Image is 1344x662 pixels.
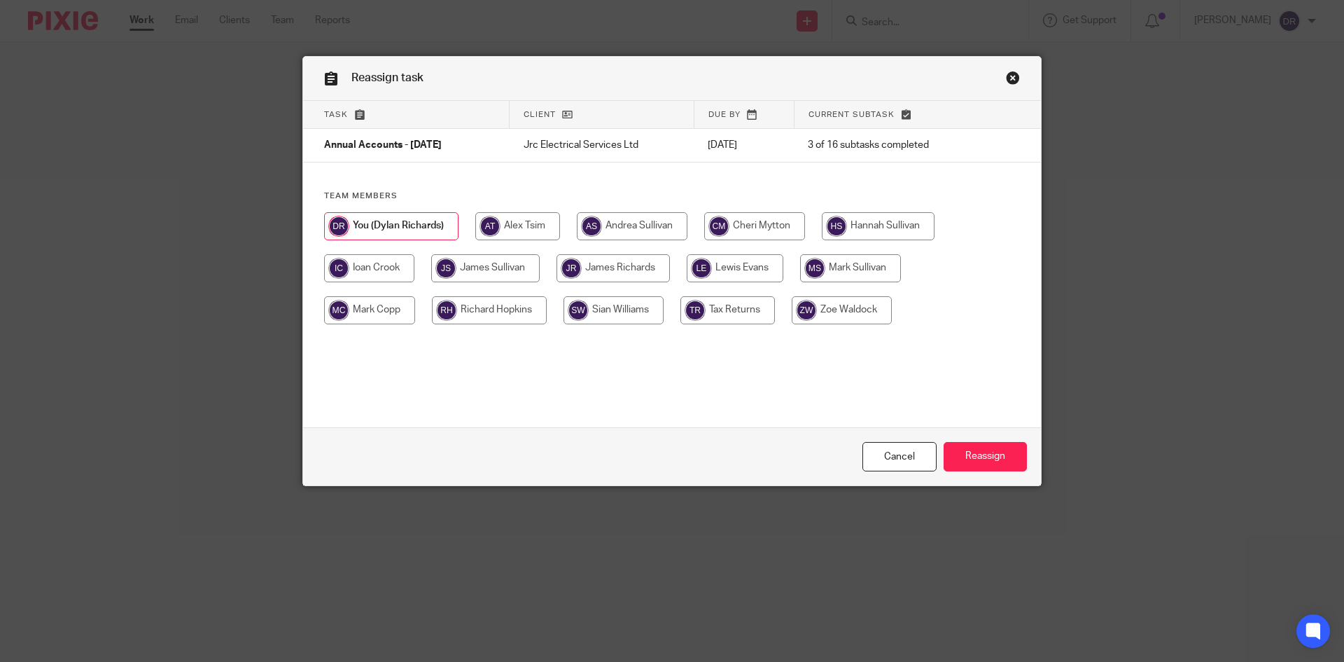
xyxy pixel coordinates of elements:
[324,191,1020,202] h4: Team members
[524,111,556,118] span: Client
[708,138,780,152] p: [DATE]
[708,111,741,118] span: Due by
[351,72,423,83] span: Reassign task
[862,442,937,472] a: Close this dialog window
[324,111,348,118] span: Task
[524,138,680,152] p: Jrc Electrical Services Ltd
[324,141,442,151] span: Annual Accounts - [DATE]
[944,442,1027,472] input: Reassign
[1006,71,1020,90] a: Close this dialog window
[808,111,895,118] span: Current subtask
[794,129,986,163] td: 3 of 16 subtasks completed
